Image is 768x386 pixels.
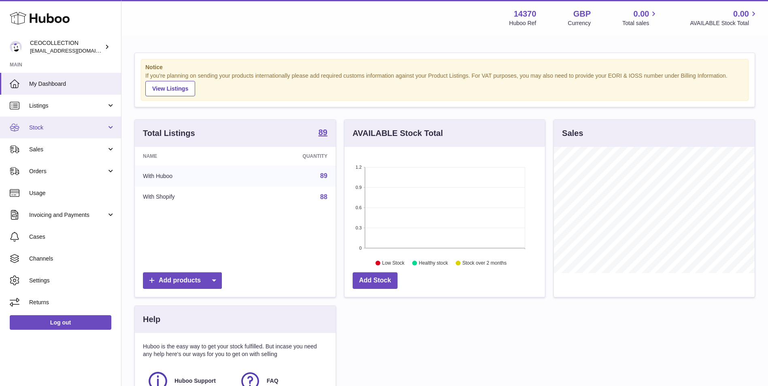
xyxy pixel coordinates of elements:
span: [EMAIL_ADDRESS][DOMAIN_NAME] [30,47,119,54]
text: Stock over 2 months [462,260,506,266]
span: Channels [29,255,115,263]
text: Low Stock [382,260,405,266]
a: 89 [320,172,328,179]
text: 0.3 [355,225,362,230]
strong: 89 [318,128,327,136]
span: Listings [29,102,106,110]
th: Name [135,147,243,165]
a: View Listings [145,81,195,96]
span: Sales [29,146,106,153]
a: Add products [143,272,222,289]
text: Healthy stock [419,260,448,266]
strong: GBP [573,8,591,19]
text: 0.9 [355,185,362,190]
p: Huboo is the easy way to get your stock fulfilled. But incase you need any help here's our ways f... [143,343,328,358]
span: Total sales [622,19,658,27]
div: CEOCOLLECTION [30,39,103,55]
span: Stock [29,124,106,131]
th: Quantity [243,147,335,165]
span: Huboo Support [174,377,216,385]
a: 0.00 AVAILABLE Stock Total [690,8,758,27]
text: 0.6 [355,205,362,210]
div: Huboo Ref [509,19,536,27]
h3: Help [143,314,160,325]
div: Currency [568,19,591,27]
h3: AVAILABLE Stock Total [353,128,443,139]
td: With Huboo [135,165,243,187]
text: 0 [359,246,362,250]
span: Cases [29,233,115,241]
img: internalAdmin-14370@internal.huboo.com [10,41,22,53]
span: 0.00 [733,8,749,19]
span: Returns [29,299,115,306]
span: Orders [29,168,106,175]
text: 1.2 [355,165,362,170]
span: Usage [29,189,115,197]
a: 89 [318,128,327,138]
span: Invoicing and Payments [29,211,106,219]
span: FAQ [267,377,279,385]
a: 0.00 Total sales [622,8,658,27]
a: 88 [320,193,328,200]
span: 0.00 [634,8,649,19]
h3: Sales [562,128,583,139]
h3: Total Listings [143,128,195,139]
td: With Shopify [135,187,243,208]
strong: 14370 [514,8,536,19]
span: My Dashboard [29,80,115,88]
a: Add Stock [353,272,398,289]
a: Log out [10,315,111,330]
span: AVAILABLE Stock Total [690,19,758,27]
strong: Notice [145,64,744,71]
div: If you're planning on sending your products internationally please add required customs informati... [145,72,744,96]
span: Settings [29,277,115,284]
